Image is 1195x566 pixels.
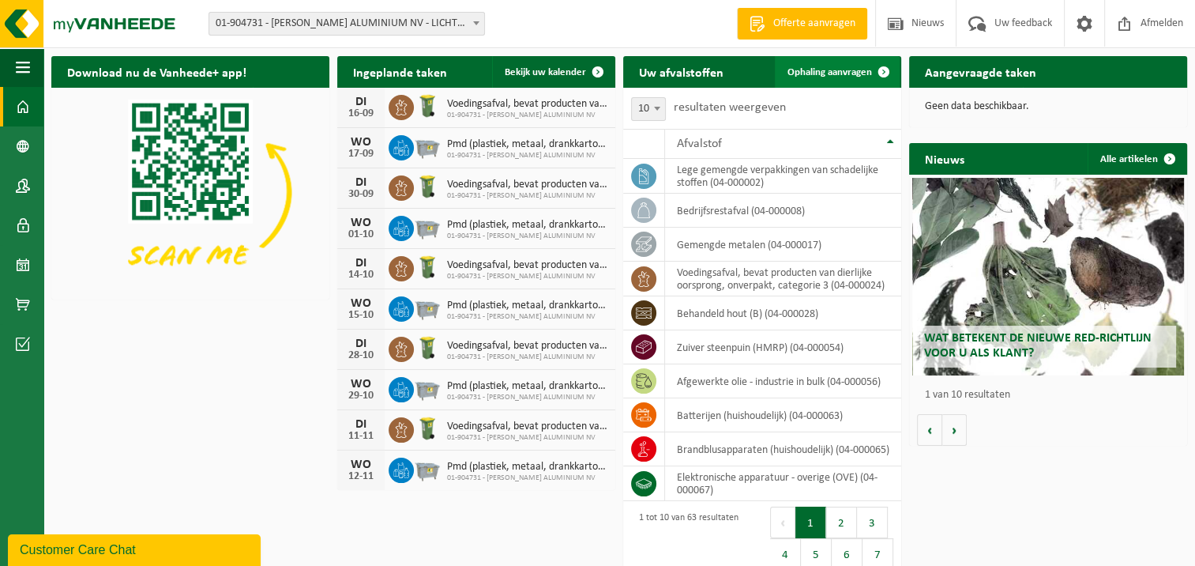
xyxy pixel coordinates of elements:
[447,312,607,322] span: 01-904731 - [PERSON_NAME] ALUMINIUM NV
[665,296,901,330] td: behandeld hout (B) (04-000028)
[942,414,967,446] button: Volgende
[925,390,1179,401] p: 1 van 10 resultaten
[917,414,942,446] button: Vorige
[826,507,857,538] button: 2
[924,332,1152,360] span: Wat betekent de nieuwe RED-richtlijn voor u als klant?
[51,88,329,296] img: Download de VHEPlus App
[447,421,607,433] span: Voedingsafval, bevat producten van dierlijke oorsprong, onverpakt, categorie 3
[632,98,665,120] span: 10
[447,219,607,232] span: Pmd (plastiek, metaal, drankkartons) (bedrijven)
[505,67,586,77] span: Bekijk uw kalender
[345,391,377,402] div: 29-10
[345,310,377,321] div: 15-10
[737,8,867,40] a: Offerte aanvragen
[925,101,1171,112] p: Geen data beschikbaar.
[414,213,441,240] img: WB-2500-GAL-GY-01
[51,56,262,87] h2: Download nu de Vanheede+ app!
[345,96,377,108] div: DI
[909,56,1052,87] h2: Aangevraagde taken
[447,111,607,120] span: 01-904731 - [PERSON_NAME] ALUMINIUM NV
[414,334,441,361] img: WB-0140-HPE-GN-50
[447,340,607,353] span: Voedingsafval, bevat producten van dierlijke oorsprong, onverpakt, categorie 3
[414,254,441,281] img: WB-0140-HPE-GN-50
[345,338,377,350] div: DI
[787,67,872,77] span: Ophaling aanvragen
[665,228,901,262] td: gemengde metalen (04-000017)
[909,143,980,174] h2: Nieuws
[447,232,607,241] span: 01-904731 - [PERSON_NAME] ALUMINIUM NV
[665,432,901,466] td: brandblusapparaten (huishoudelijk) (04-000065)
[414,415,441,442] img: WB-0140-HPE-GN-50
[345,297,377,310] div: WO
[665,159,901,194] td: lege gemengde verpakkingen van schadelijke stoffen (04-000002)
[345,458,377,471] div: WO
[414,173,441,200] img: WB-0140-HPE-GN-50
[447,259,607,272] span: Voedingsafval, bevat producten van dierlijke oorsprong, onverpakt, categorie 3
[665,194,901,228] td: bedrijfsrestafval (04-000008)
[447,98,607,111] span: Voedingsafval, bevat producten van dierlijke oorsprong, onverpakt, categorie 3
[209,12,485,36] span: 01-904731 - REMI CLAEYS ALUMINIUM NV - LICHTERVELDE
[345,350,377,361] div: 28-10
[345,270,377,281] div: 14-10
[414,133,441,160] img: WB-2500-GAL-GY-01
[665,330,901,364] td: zuiver steenpuin (HMRP) (04-000054)
[674,101,786,114] label: resultaten weergeven
[447,151,607,160] span: 01-904731 - [PERSON_NAME] ALUMINIUM NV
[345,136,377,149] div: WO
[447,191,607,201] span: 01-904731 - [PERSON_NAME] ALUMINIUM NV
[665,364,901,398] td: afgewerkte olie - industrie in bulk (04-000056)
[8,531,264,566] iframe: chat widget
[414,375,441,402] img: WB-2500-GAL-GY-01
[492,56,614,88] a: Bekijk uw kalender
[447,393,607,402] span: 01-904731 - [PERSON_NAME] ALUMINIUM NV
[447,353,607,362] span: 01-904731 - [PERSON_NAME] ALUMINIUM NV
[345,176,377,189] div: DI
[414,92,441,119] img: WB-0140-HPE-GN-50
[209,13,484,35] span: 01-904731 - REMI CLAEYS ALUMINIUM NV - LICHTERVELDE
[345,108,377,119] div: 16-09
[857,507,888,538] button: 3
[677,138,722,150] span: Afvalstof
[345,257,377,270] div: DI
[345,471,377,482] div: 12-11
[665,398,901,432] td: batterijen (huishoudelijk) (04-000063)
[770,507,795,538] button: Previous
[414,455,441,482] img: WB-2500-GAL-GY-01
[345,149,377,160] div: 17-09
[447,272,607,281] span: 01-904731 - [PERSON_NAME] ALUMINIUM NV
[623,56,739,87] h2: Uw afvalstoffen
[345,418,377,431] div: DI
[447,138,607,151] span: Pmd (plastiek, metaal, drankkartons) (bedrijven)
[345,431,377,442] div: 11-11
[775,56,900,88] a: Ophaling aanvragen
[345,189,377,200] div: 30-09
[447,380,607,393] span: Pmd (plastiek, metaal, drankkartons) (bedrijven)
[447,300,607,312] span: Pmd (plastiek, metaal, drankkartons) (bedrijven)
[1088,143,1186,175] a: Alle artikelen
[345,229,377,240] div: 01-10
[345,217,377,229] div: WO
[631,97,666,121] span: 10
[414,294,441,321] img: WB-2500-GAL-GY-01
[665,466,901,501] td: elektronische apparatuur - overige (OVE) (04-000067)
[345,378,377,391] div: WO
[337,56,463,87] h2: Ingeplande taken
[447,433,607,443] span: 01-904731 - [PERSON_NAME] ALUMINIUM NV
[769,16,859,32] span: Offerte aanvragen
[447,474,607,483] span: 01-904731 - [PERSON_NAME] ALUMINIUM NV
[665,262,901,296] td: voedingsafval, bevat producten van dierlijke oorsprong, onverpakt, categorie 3 (04-000024)
[447,461,607,474] span: Pmd (plastiek, metaal, drankkartons) (bedrijven)
[795,507,826,538] button: 1
[912,178,1185,375] a: Wat betekent de nieuwe RED-richtlijn voor u als klant?
[447,179,607,191] span: Voedingsafval, bevat producten van dierlijke oorsprong, onverpakt, categorie 3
